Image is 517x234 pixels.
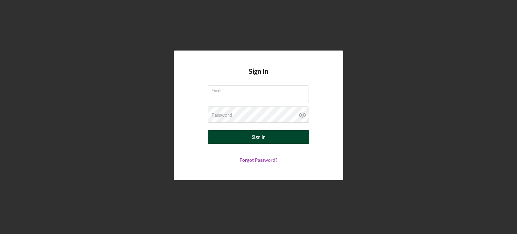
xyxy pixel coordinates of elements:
[249,67,268,85] h4: Sign In
[211,112,232,118] label: Password
[208,130,309,144] button: Sign In
[240,157,277,163] a: Forgot Password?
[252,130,266,144] div: Sign In
[211,86,309,93] label: Email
